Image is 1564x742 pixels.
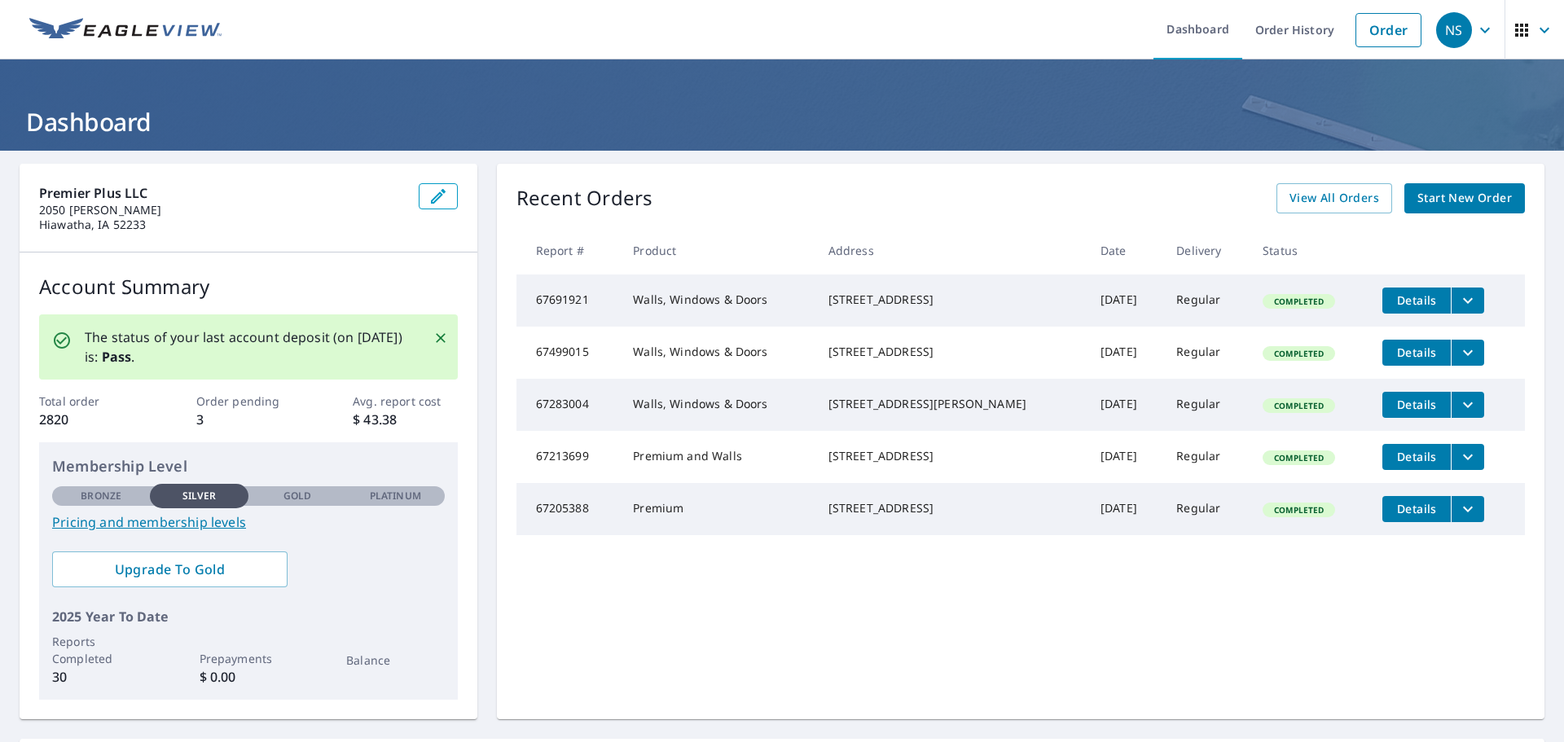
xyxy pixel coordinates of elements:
h1: Dashboard [20,105,1544,138]
a: View All Orders [1276,183,1392,213]
span: Details [1392,501,1441,516]
div: NS [1436,12,1472,48]
p: 3 [196,410,301,429]
a: Pricing and membership levels [52,512,445,532]
button: detailsBtn-67691921 [1382,288,1451,314]
p: 2820 [39,410,143,429]
td: Regular [1163,431,1250,483]
p: Hiawatha, IA 52233 [39,217,406,232]
button: detailsBtn-67283004 [1382,392,1451,418]
p: Premier Plus LLC [39,183,406,203]
button: detailsBtn-67499015 [1382,340,1451,366]
button: filesDropdownBtn-67205388 [1451,496,1484,522]
span: Details [1392,345,1441,360]
td: 67499015 [516,327,621,379]
td: Regular [1163,274,1250,327]
td: Regular [1163,327,1250,379]
a: Upgrade To Gold [52,551,288,587]
button: detailsBtn-67205388 [1382,496,1451,522]
p: 2050 [PERSON_NAME] [39,203,406,217]
span: Completed [1264,504,1333,516]
th: Status [1250,226,1369,274]
p: Recent Orders [516,183,653,213]
td: Premium and Walls [620,431,815,483]
p: The status of your last account deposit (on [DATE]) is: . [85,327,414,367]
span: View All Orders [1289,188,1379,209]
th: Date [1087,226,1163,274]
td: Walls, Windows & Doors [620,327,815,379]
div: [STREET_ADDRESS] [828,344,1074,360]
span: Details [1392,397,1441,412]
span: Start New Order [1417,188,1512,209]
p: Total order [39,393,143,410]
button: filesDropdownBtn-67499015 [1451,340,1484,366]
span: Details [1392,449,1441,464]
span: Details [1392,292,1441,308]
p: 2025 Year To Date [52,607,445,626]
td: Premium [620,483,815,535]
div: [STREET_ADDRESS][PERSON_NAME] [828,396,1074,412]
p: Prepayments [200,650,297,667]
p: Order pending [196,393,301,410]
td: Regular [1163,483,1250,535]
img: EV Logo [29,18,222,42]
p: Avg. report cost [353,393,457,410]
span: Completed [1264,400,1333,411]
td: [DATE] [1087,379,1163,431]
span: Completed [1264,452,1333,463]
p: $ 0.00 [200,667,297,687]
th: Product [620,226,815,274]
th: Delivery [1163,226,1250,274]
p: Reports Completed [52,633,150,667]
th: Report # [516,226,621,274]
button: filesDropdownBtn-67691921 [1451,288,1484,314]
p: 30 [52,667,150,687]
a: Start New Order [1404,183,1525,213]
button: filesDropdownBtn-67213699 [1451,444,1484,470]
span: Completed [1264,348,1333,359]
div: [STREET_ADDRESS] [828,448,1074,464]
div: [STREET_ADDRESS] [828,500,1074,516]
td: 67213699 [516,431,621,483]
a: Order [1355,13,1421,47]
p: Membership Level [52,455,445,477]
p: Bronze [81,489,121,503]
td: [DATE] [1087,431,1163,483]
td: Walls, Windows & Doors [620,274,815,327]
span: Completed [1264,296,1333,307]
div: [STREET_ADDRESS] [828,292,1074,308]
th: Address [815,226,1087,274]
td: [DATE] [1087,327,1163,379]
p: Platinum [370,489,421,503]
td: [DATE] [1087,274,1163,327]
span: Upgrade To Gold [65,560,275,578]
p: $ 43.38 [353,410,457,429]
p: Balance [346,652,444,669]
p: Account Summary [39,272,458,301]
button: filesDropdownBtn-67283004 [1451,392,1484,418]
td: 67283004 [516,379,621,431]
td: Regular [1163,379,1250,431]
td: 67205388 [516,483,621,535]
p: Silver [182,489,217,503]
button: Close [430,327,451,349]
p: Gold [283,489,311,503]
button: detailsBtn-67213699 [1382,444,1451,470]
td: Walls, Windows & Doors [620,379,815,431]
td: [DATE] [1087,483,1163,535]
b: Pass [102,348,132,366]
td: 67691921 [516,274,621,327]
